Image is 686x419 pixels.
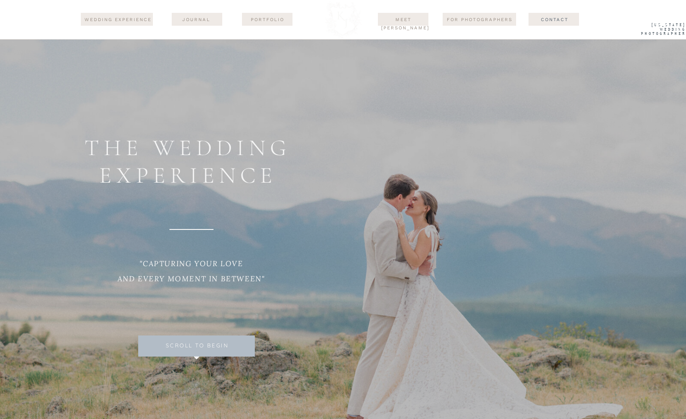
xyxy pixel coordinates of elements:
[127,342,267,355] a: Scroll to begin
[23,134,352,185] h2: the wedding experience
[174,16,219,23] a: journal
[627,23,686,39] a: [US_STATE] WEdding Photographer
[381,16,426,23] a: Meet [PERSON_NAME]
[523,16,586,23] a: Contact
[83,16,152,24] a: wedding experience
[245,16,290,23] a: Portfolio
[443,16,516,23] a: For Photographers
[106,256,277,300] p: "CAPTURING YOUR LOVE AND EVERY MOMENT IN BETWEEN"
